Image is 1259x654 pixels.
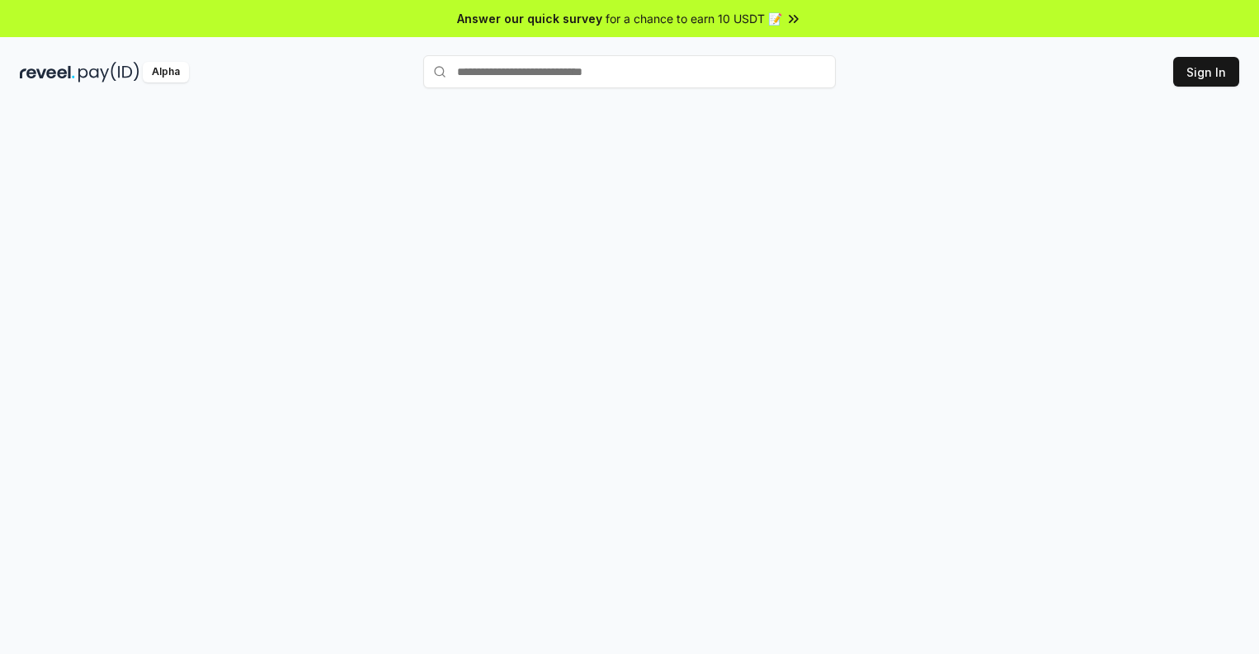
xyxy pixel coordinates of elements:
[143,62,189,82] div: Alpha
[457,10,602,27] span: Answer our quick survey
[20,62,75,82] img: reveel_dark
[1173,57,1239,87] button: Sign In
[606,10,782,27] span: for a chance to earn 10 USDT 📝
[78,62,139,82] img: pay_id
